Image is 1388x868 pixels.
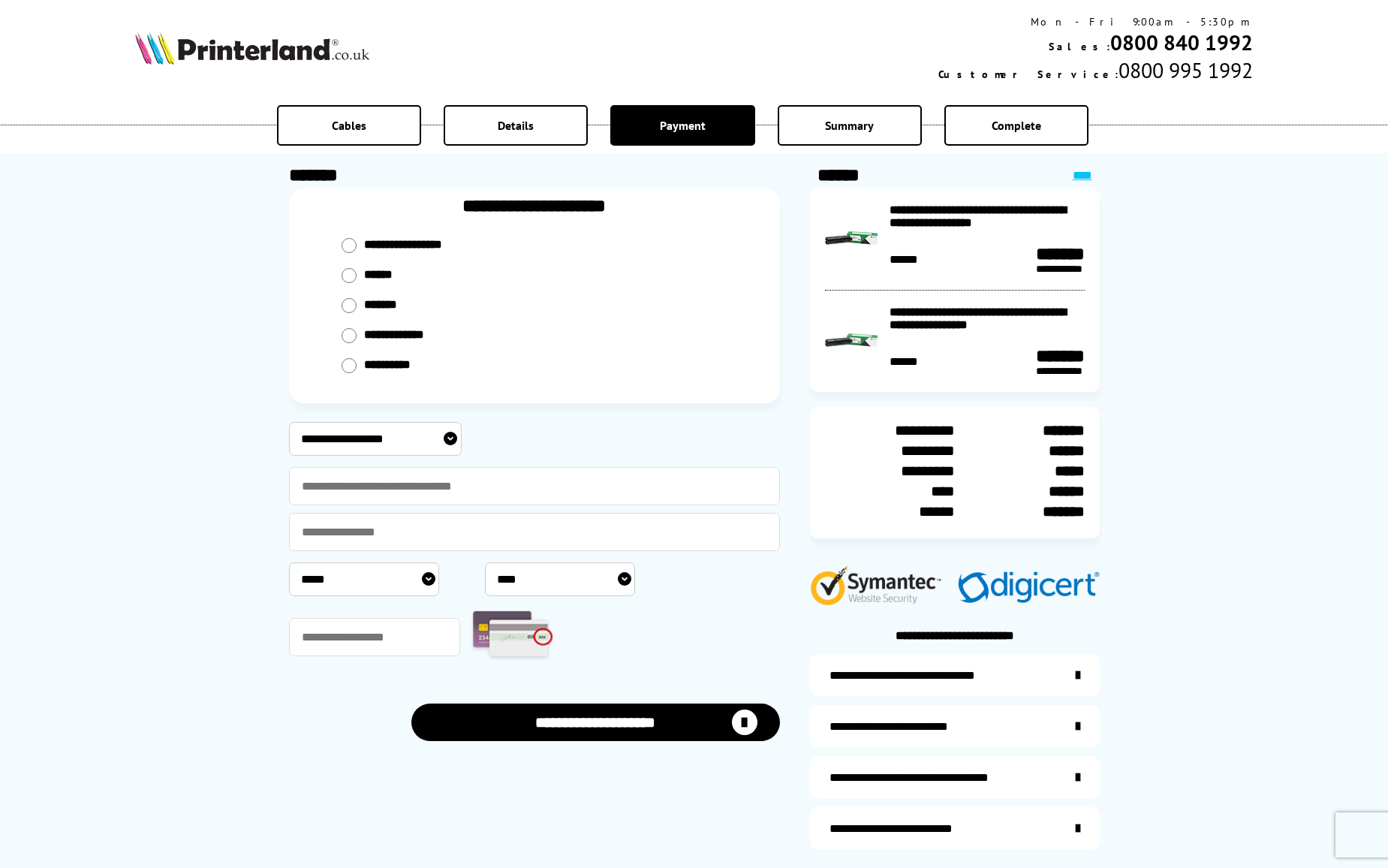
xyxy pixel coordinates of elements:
[992,118,1041,133] span: Complete
[498,118,534,133] span: Details
[135,32,369,65] img: Printerland Logo
[1110,29,1253,56] a: 0800 840 1992
[1049,40,1110,53] span: Sales:
[938,68,1119,81] span: Customer Service:
[810,807,1100,849] a: secure-website
[332,118,366,133] span: Cables
[1119,56,1253,84] span: 0800 995 1992
[825,118,874,133] span: Summary
[810,654,1100,696] a: additional-ink
[938,15,1253,29] div: Mon - Fri 9:00am - 5:30pm
[810,705,1100,747] a: items-arrive
[660,118,706,133] span: Payment
[810,756,1100,798] a: additional-cables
